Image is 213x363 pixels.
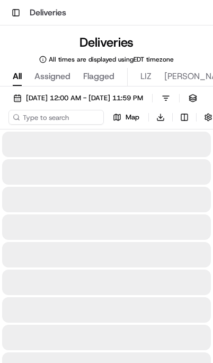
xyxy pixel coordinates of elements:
span: Flagged [83,70,114,83]
span: All [13,70,22,83]
h1: Deliveries [79,34,134,51]
button: [DATE] 12:00 AM - [DATE] 11:59 PM [8,91,148,106]
input: Type to search [8,110,104,125]
span: Map [126,113,139,122]
span: All times are displayed using EDT timezone [49,55,174,64]
span: LIZ [140,70,152,83]
span: Assigned [34,70,70,83]
span: [DATE] 12:00 AM - [DATE] 11:59 PM [26,93,143,103]
h1: Deliveries [30,6,66,19]
button: Map [108,110,144,125]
